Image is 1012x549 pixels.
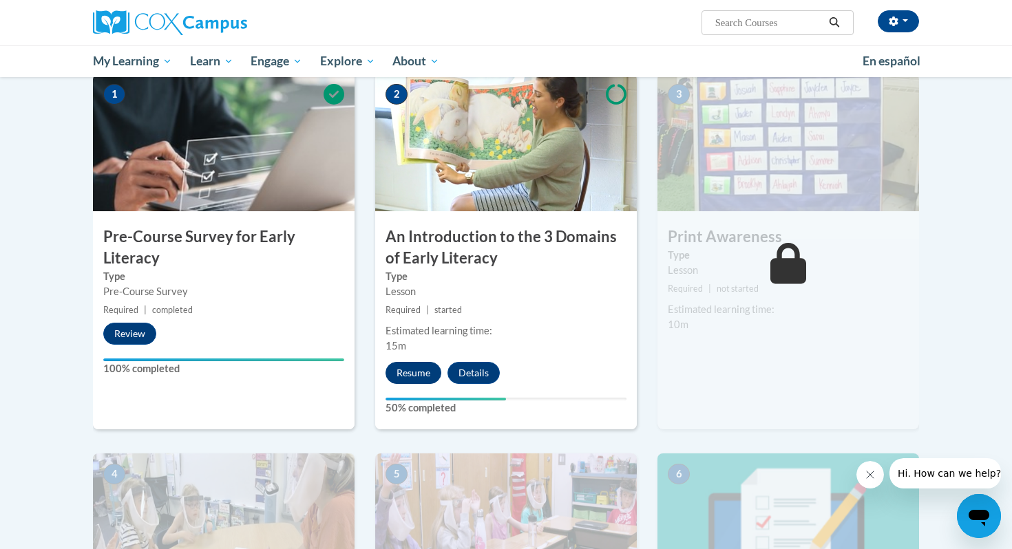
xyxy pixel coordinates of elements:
[144,305,147,315] span: |
[657,226,919,248] h3: Print Awareness
[84,45,181,77] a: My Learning
[311,45,384,77] a: Explore
[103,464,125,484] span: 4
[386,284,626,299] div: Lesson
[384,45,449,77] a: About
[103,84,125,105] span: 1
[386,269,626,284] label: Type
[668,319,688,330] span: 10m
[386,84,408,105] span: 2
[152,305,193,315] span: completed
[856,461,884,488] iframe: Close message
[426,305,429,315] span: |
[386,340,406,352] span: 15m
[103,361,344,376] label: 100% completed
[103,284,344,299] div: Pre-Course Survey
[386,323,626,338] div: Estimated learning time:
[242,45,311,77] a: Engage
[93,226,355,269] h3: Pre-Course Survey for Early Literacy
[93,53,172,69] span: My Learning
[824,14,845,31] button: Search
[434,305,462,315] span: started
[190,53,233,69] span: Learn
[717,283,759,294] span: not started
[668,464,690,484] span: 6
[375,226,637,269] h3: An Introduction to the 3 Domains of Early Literacy
[375,74,637,211] img: Course Image
[72,45,940,77] div: Main menu
[668,84,690,105] span: 3
[251,53,302,69] span: Engage
[386,362,441,384] button: Resume
[668,302,909,317] div: Estimated learning time:
[103,358,344,361] div: Your progress
[93,10,247,35] img: Cox Campus
[181,45,242,77] a: Learn
[447,362,500,384] button: Details
[103,305,138,315] span: Required
[889,458,1001,488] iframe: Message from company
[708,283,711,294] span: |
[668,248,909,263] label: Type
[878,10,919,32] button: Account Settings
[668,263,909,278] div: Lesson
[714,14,824,31] input: Search Courses
[386,305,421,315] span: Required
[957,494,1001,538] iframe: Button to launch messaging window
[320,53,375,69] span: Explore
[657,74,919,211] img: Course Image
[386,398,506,400] div: Your progress
[103,269,344,284] label: Type
[668,283,703,294] span: Required
[93,74,355,211] img: Course Image
[93,10,355,35] a: Cox Campus
[863,54,920,68] span: En español
[103,323,156,345] button: Review
[392,53,439,69] span: About
[854,47,929,76] a: En español
[386,464,408,484] span: 5
[386,400,626,416] label: 50% completed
